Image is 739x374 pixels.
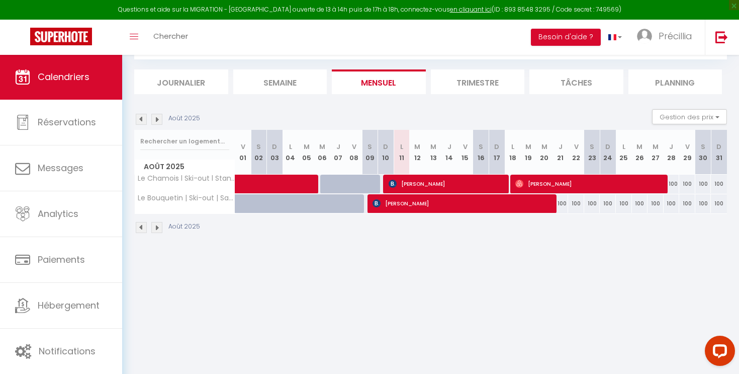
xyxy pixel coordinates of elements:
[389,174,507,193] span: [PERSON_NAME]
[450,5,492,14] a: en cliquant ici
[38,116,96,128] span: Réservations
[664,175,680,193] div: 100
[140,132,229,151] input: Rechercher un logement...
[168,222,200,232] p: Août 2025
[505,130,521,175] th: 18
[600,194,616,213] div: 100
[283,130,299,175] th: 04
[536,130,552,175] th: 20
[664,194,680,213] div: 100
[622,142,625,152] abbr: L
[135,160,235,174] span: Août 2025
[600,130,616,175] th: 24
[367,142,372,152] abbr: S
[39,345,96,357] span: Notifications
[414,142,420,152] abbr: M
[632,194,648,213] div: 100
[241,142,245,152] abbr: V
[559,142,563,152] abbr: J
[574,142,579,152] abbr: V
[637,29,652,44] img: ...
[695,130,711,175] th: 30
[400,142,403,152] abbr: L
[314,130,330,175] th: 06
[659,30,692,42] span: Précillia
[362,130,378,175] th: 09
[711,130,727,175] th: 31
[568,130,584,175] th: 22
[134,69,228,94] li: Journalier
[584,194,600,213] div: 100
[629,20,705,55] a: ... Précillia
[669,142,673,152] abbr: J
[38,207,78,220] span: Analytics
[394,130,410,175] th: 11
[38,70,89,83] span: Calendriers
[299,130,315,175] th: 05
[410,130,426,175] th: 12
[664,130,680,175] th: 28
[716,142,721,152] abbr: D
[552,194,569,213] div: 100
[425,130,441,175] th: 13
[568,194,584,213] div: 100
[605,142,610,152] abbr: D
[711,175,727,193] div: 100
[332,69,426,94] li: Mensuel
[168,114,200,123] p: Août 2025
[616,130,632,175] th: 25
[695,194,711,213] div: 100
[529,69,623,94] li: Tâches
[525,142,531,152] abbr: M
[383,142,388,152] abbr: D
[616,194,632,213] div: 100
[679,194,695,213] div: 100
[652,109,727,124] button: Gestion des prix
[251,130,267,175] th: 02
[256,142,261,152] abbr: S
[552,130,569,175] th: 21
[511,142,514,152] abbr: L
[489,130,505,175] th: 17
[590,142,594,152] abbr: S
[38,253,85,266] span: Paiements
[233,69,327,94] li: Semaine
[319,142,325,152] abbr: M
[136,194,237,202] span: Le Bouquetin | Ski-out | Sauna
[38,299,100,312] span: Hébergement
[697,332,739,374] iframe: LiveChat chat widget
[272,142,277,152] abbr: D
[336,142,340,152] abbr: J
[628,69,722,94] li: Planning
[304,142,310,152] abbr: M
[153,31,188,41] span: Chercher
[235,130,251,175] th: 01
[30,28,92,45] img: Super Booking
[679,130,695,175] th: 29
[441,130,457,175] th: 14
[457,130,473,175] th: 15
[430,142,436,152] abbr: M
[711,194,727,213] div: 100
[715,31,728,43] img: logout
[701,142,705,152] abbr: S
[352,142,356,152] abbr: V
[373,194,555,213] span: [PERSON_NAME]
[679,175,695,193] div: 100
[632,130,648,175] th: 26
[531,29,601,46] button: Besoin d'aide ?
[636,142,642,152] abbr: M
[685,142,690,152] abbr: V
[494,142,499,152] abbr: D
[695,175,711,193] div: 100
[473,130,489,175] th: 16
[447,142,451,152] abbr: J
[541,142,547,152] abbr: M
[267,130,283,175] th: 03
[648,130,664,175] th: 27
[521,130,537,175] th: 19
[431,69,525,94] li: Trimestre
[330,130,346,175] th: 07
[463,142,468,152] abbr: V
